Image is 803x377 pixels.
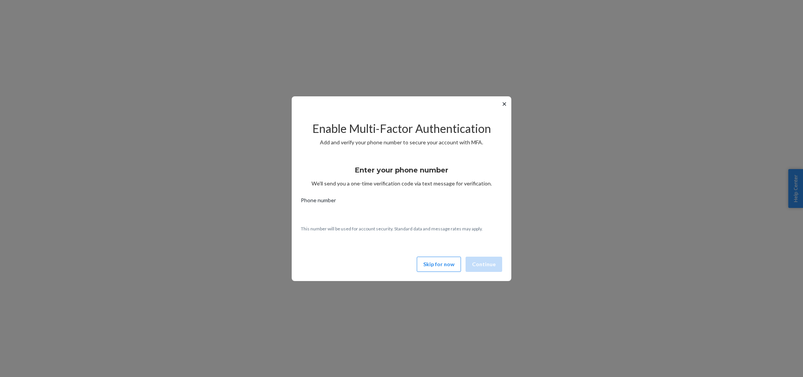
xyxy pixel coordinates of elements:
[355,165,448,175] h3: Enter your phone number
[466,257,502,272] button: Continue
[301,159,502,187] div: We’ll send you a one-time verification code via text message for verification.
[301,225,502,232] p: This number will be used for account security. Standard data and message rates may apply.
[301,139,502,146] p: Add and verify your phone number to secure your account with MFA.
[417,257,461,272] button: Skip for now
[301,122,502,135] h2: Enable Multi-Factor Authentication
[500,99,508,109] button: ✕
[301,196,336,207] span: Phone number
